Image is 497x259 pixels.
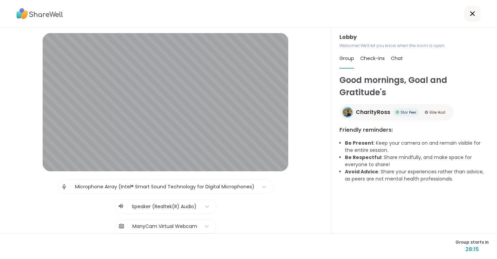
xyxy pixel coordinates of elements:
img: Star Peer [396,111,399,114]
b: Avoid Advice [345,168,378,175]
b: Be Present [345,140,374,146]
span: | [127,219,129,233]
img: CharityRoss [343,108,352,117]
img: Camera [118,219,125,233]
li: : Keep your camera on and remain visible for the entire session. [345,140,489,154]
p: Welcome! We’ll let you know when the room is open. [339,43,489,49]
span: 28:15 [455,245,489,254]
div: ManyCam Virtual Webcam [132,223,197,230]
span: Elite Host [429,110,445,115]
span: | [127,202,128,211]
img: Microphone [61,180,67,193]
h1: Good mornings, Goal and Gratitude's [339,74,489,99]
span: Star Peer [400,110,416,115]
h3: Lobby [339,33,489,41]
span: Check-ins [360,55,385,62]
span: CharityRoss [356,108,390,116]
img: ShareWell Logo [16,6,63,21]
span: Chat [391,55,403,62]
h3: Friendly reminders: [339,126,489,134]
b: Be Respectful [345,154,381,161]
div: Microphone Array (Intel® Smart Sound Technology for Digital Microphones) [75,183,254,190]
span: | [70,180,72,193]
li: : Share mindfully, and make space for everyone to share! [345,154,489,168]
li: : Share your experiences rather than advice, as peers are not mental health professionals. [345,168,489,183]
a: CharityRossCharityRossStar PeerStar PeerElite HostElite Host [339,104,454,120]
img: Elite Host [425,111,428,114]
span: Group [339,55,354,62]
span: Group starts in [455,239,489,245]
